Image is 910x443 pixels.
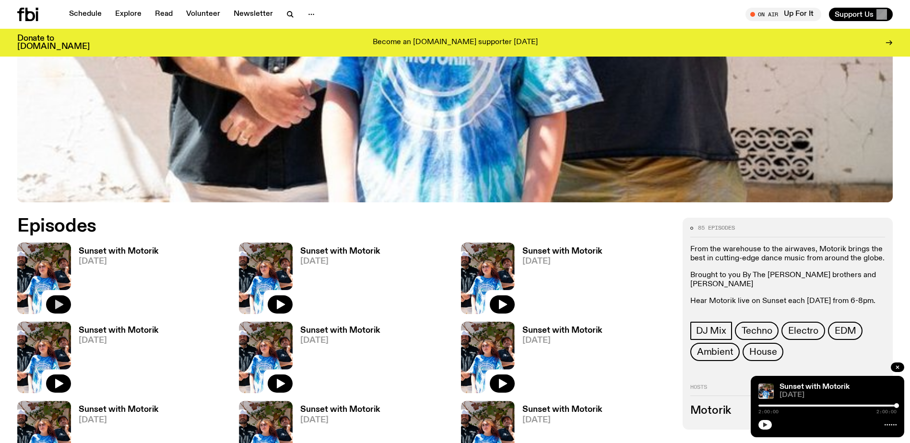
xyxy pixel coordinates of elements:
img: Andrew, Reenie, and Pat stand in a row, smiling at the camera, in dappled light with a vine leafe... [239,243,293,314]
p: Hear Motorik live on Sunset each [DATE] from 6-8pm. [690,297,885,306]
span: [DATE] [79,416,158,424]
span: Techno [742,326,772,336]
span: EDM [835,326,856,336]
a: House [743,343,783,361]
span: Support Us [835,10,874,19]
h3: Motorik [690,406,885,416]
p: From the warehouse to the airwaves, Motorik brings the best in cutting-edge dance music from arou... [690,245,885,263]
h2: Hosts [690,384,885,396]
span: [DATE] [300,416,380,424]
a: Explore [109,8,147,21]
h3: Sunset with Motorik [300,406,380,414]
h3: Sunset with Motorik [79,247,158,256]
img: Andrew, Reenie, and Pat stand in a row, smiling at the camera, in dappled light with a vine leafe... [17,322,71,393]
a: Read [149,8,178,21]
h3: Sunset with Motorik [522,326,602,335]
h2: Episodes [17,218,597,235]
img: Andrew, Reenie, and Pat stand in a row, smiling at the camera, in dappled light with a vine leafe... [239,322,293,393]
h3: Sunset with Motorik [522,247,602,256]
span: DJ Mix [696,326,726,336]
a: EDM [828,322,863,340]
span: [DATE] [780,392,897,399]
a: Sunset with Motorik[DATE] [515,326,602,393]
p: Brought to you By The [PERSON_NAME] brothers and [PERSON_NAME] [690,271,885,289]
button: On AirUp For It [745,8,821,21]
a: Schedule [63,8,107,21]
span: [DATE] [522,257,602,266]
span: [DATE] [79,337,158,345]
span: Ambient [697,347,733,357]
span: [DATE] [522,337,602,345]
a: Sunset with Motorik[DATE] [515,247,602,314]
a: Techno [735,322,779,340]
span: Electro [788,326,818,336]
img: Andrew, Reenie, and Pat stand in a row, smiling at the camera, in dappled light with a vine leafe... [758,384,774,399]
a: DJ Mix [690,322,732,340]
a: Newsletter [228,8,279,21]
img: Andrew, Reenie, and Pat stand in a row, smiling at the camera, in dappled light with a vine leafe... [17,243,71,314]
button: Support Us [829,8,893,21]
p: Become an [DOMAIN_NAME] supporter [DATE] [373,38,538,47]
span: [DATE] [522,416,602,424]
a: Sunset with Motorik[DATE] [71,326,158,393]
img: Andrew, Reenie, and Pat stand in a row, smiling at the camera, in dappled light with a vine leafe... [461,243,515,314]
span: 85 episodes [698,225,735,231]
h3: Sunset with Motorik [300,326,380,335]
a: Volunteer [180,8,226,21]
span: [DATE] [300,257,380,266]
span: [DATE] [79,257,158,266]
h3: Sunset with Motorik [79,326,158,335]
span: House [749,347,777,357]
a: Sunset with Motorik[DATE] [293,247,380,314]
span: 2:00:00 [876,409,897,414]
span: [DATE] [300,337,380,345]
a: Ambient [690,343,740,361]
h3: Sunset with Motorik [522,406,602,414]
a: Sunset with Motorik[DATE] [293,326,380,393]
h3: Donate to [DOMAIN_NAME] [17,35,90,51]
h3: Sunset with Motorik [300,247,380,256]
h3: Sunset with Motorik [79,406,158,414]
a: Electro [781,322,825,340]
a: Sunset with Motorik[DATE] [71,247,158,314]
a: Sunset with Motorik [780,383,850,391]
span: 2:00:00 [758,409,779,414]
img: Andrew, Reenie, and Pat stand in a row, smiling at the camera, in dappled light with a vine leafe... [461,322,515,393]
